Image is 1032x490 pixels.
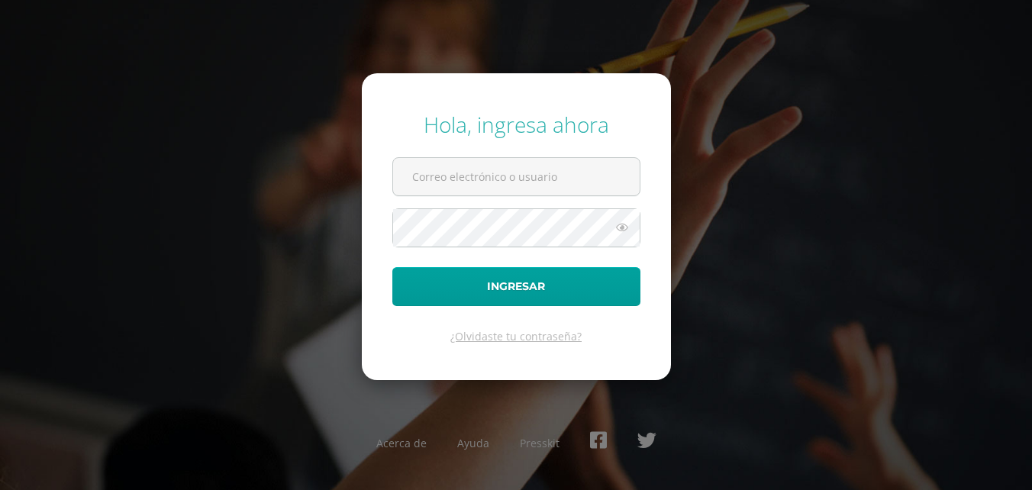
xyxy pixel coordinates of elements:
[393,158,640,195] input: Correo electrónico o usuario
[457,436,489,450] a: Ayuda
[376,436,427,450] a: Acerca de
[450,329,582,343] a: ¿Olvidaste tu contraseña?
[520,436,560,450] a: Presskit
[392,110,640,139] div: Hola, ingresa ahora
[392,267,640,306] button: Ingresar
